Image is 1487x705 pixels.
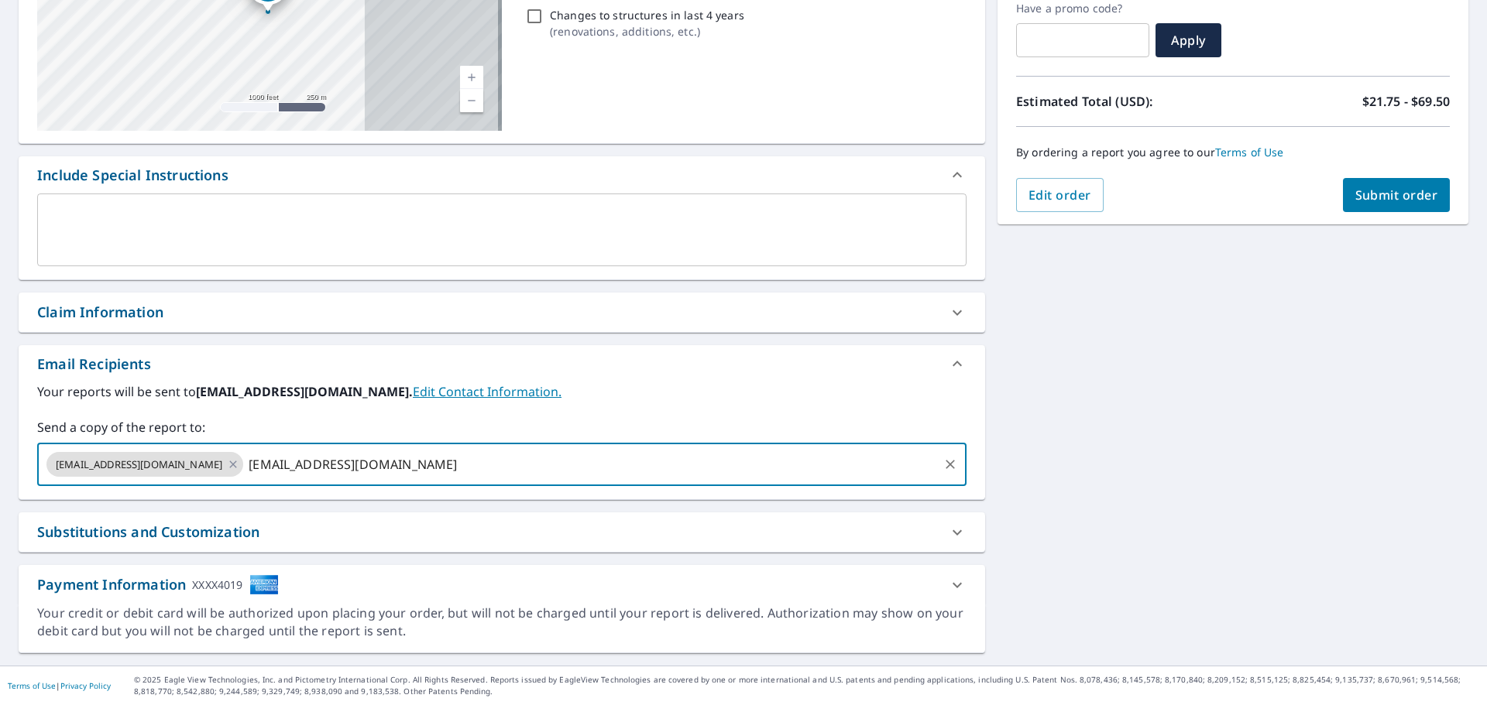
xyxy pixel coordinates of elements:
[19,345,985,382] div: Email Recipients
[249,574,279,595] img: cardImage
[37,574,279,595] div: Payment Information
[1343,178,1451,212] button: Submit order
[550,7,744,23] p: Changes to structures in last 4 years
[196,383,413,400] b: [EMAIL_ADDRESS][DOMAIN_NAME].
[460,89,483,112] a: Current Level 15, Zoom Out
[46,452,243,477] div: [EMAIL_ADDRESS][DOMAIN_NAME]
[37,418,967,436] label: Send a copy of the report to:
[1016,2,1149,15] label: Have a promo code?
[550,23,744,39] p: ( renovations, additions, etc. )
[1168,32,1209,49] span: Apply
[1362,92,1450,111] p: $21.75 - $69.50
[939,453,961,475] button: Clear
[1156,23,1221,57] button: Apply
[19,156,985,193] div: Include Special Instructions
[19,293,985,332] div: Claim Information
[37,354,151,375] div: Email Recipients
[37,165,228,186] div: Include Special Instructions
[46,457,232,472] span: [EMAIL_ADDRESS][DOMAIN_NAME]
[37,522,259,542] div: Substitutions and Customization
[413,383,561,400] a: EditContactInfo
[19,512,985,552] div: Substitutions and Customization
[1016,92,1233,111] p: Estimated Total (USD):
[60,680,111,691] a: Privacy Policy
[37,604,967,640] div: Your credit or debit card will be authorized upon placing your order, but will not be charged unt...
[192,574,242,595] div: XXXX4019
[460,66,483,89] a: Current Level 15, Zoom In
[1029,187,1091,204] span: Edit order
[1016,178,1104,212] button: Edit order
[1355,187,1438,204] span: Submit order
[19,565,985,604] div: Payment InformationXXXX4019cardImage
[1215,145,1284,159] a: Terms of Use
[134,674,1479,697] p: © 2025 Eagle View Technologies, Inc. and Pictometry International Corp. All Rights Reserved. Repo...
[37,382,967,401] label: Your reports will be sent to
[8,680,56,691] a: Terms of Use
[1016,145,1450,159] p: By ordering a report you agree to our
[8,681,111,690] p: |
[37,302,163,323] div: Claim Information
